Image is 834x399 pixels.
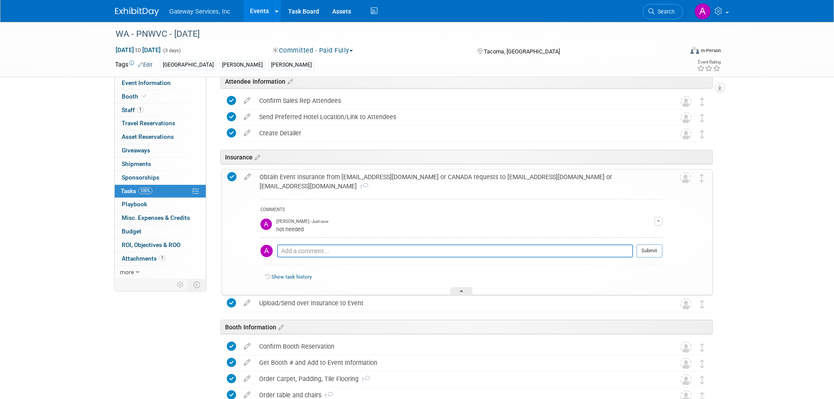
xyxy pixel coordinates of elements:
[159,255,165,261] span: 1
[115,131,206,144] a: Asset Reservations
[239,97,255,105] a: edit
[115,171,206,184] a: Sponsorships
[239,359,255,367] a: edit
[690,47,699,54] img: Format-Inperson.png
[700,376,704,384] i: Move task
[122,241,180,248] span: ROI, Objectives & ROO
[694,3,711,20] img: Alyson Evans
[260,219,272,230] img: Alyson Evans
[138,187,152,194] span: 100%
[680,172,691,184] img: Unassigned
[239,299,255,307] a: edit
[484,48,560,55] span: Tacoma, [GEOGRAPHIC_DATA]
[700,98,704,106] i: Move task
[122,255,165,262] span: Attachments
[680,298,692,310] img: Unassigned
[239,391,255,399] a: edit
[121,187,152,194] span: Tasks
[122,133,174,140] span: Asset Reservations
[113,26,670,42] div: WA - PNWVC - [DATE]
[631,46,721,59] div: Event Format
[115,90,206,103] a: Booth
[115,158,206,171] a: Shipments
[655,8,675,15] span: Search
[700,47,721,54] div: In-Person
[255,355,663,370] div: Get Booth # and Add to Event Information
[643,4,683,19] a: Search
[359,377,370,382] span: 1
[255,296,663,311] div: Upload/Send over Insurance to Event
[255,126,663,141] div: Create Detailer
[271,274,312,280] a: Show task history
[169,8,230,15] span: Gateway Services, Inc
[122,201,147,208] span: Playbook
[115,144,206,157] a: Giveaways
[700,300,704,308] i: Move task
[276,219,328,225] span: [PERSON_NAME] - Just now
[357,184,368,190] span: 1
[700,360,704,368] i: Move task
[220,150,713,164] div: Insurance
[253,152,260,161] a: Edit sections
[134,46,142,53] span: to
[115,185,206,198] a: Tasks100%
[115,60,152,70] td: Tags
[115,104,206,117] a: Staff1
[115,117,206,130] a: Travel Reservations
[239,375,255,383] a: edit
[260,206,662,215] div: COMMENTS
[700,174,704,182] i: Move task
[260,245,273,257] img: Alyson Evans
[321,393,333,399] span: 1
[220,74,713,88] div: Attendee Information
[188,279,206,290] td: Toggle Event Tabs
[255,169,662,194] div: Obtain Event Insurance from [EMAIL_ADDRESS][DOMAIN_NAME] or CANADA requests to [EMAIL_ADDRESS][DO...
[680,128,692,140] img: Unassigned
[115,252,206,265] a: Attachments1
[122,93,148,100] span: Booth
[122,174,159,181] span: Sponsorships
[270,46,356,55] button: Committed - Paid Fully
[122,160,151,167] span: Shipments
[137,106,144,113] span: 1
[276,225,655,233] div: not needed
[122,120,175,127] span: Travel Reservations
[680,374,692,385] img: Unassigned
[276,322,284,331] a: Edit sections
[255,109,663,124] div: Send Preferred Hotel Location/Link to Attendees
[680,358,692,369] img: Unassigned
[255,339,663,354] div: Confirm Booth Reservation
[115,198,206,211] a: Playbook
[637,244,662,258] button: Submit
[122,214,190,221] span: Misc. Expenses & Credits
[700,343,704,352] i: Move task
[680,112,692,124] img: Unassigned
[680,96,692,107] img: Unassigned
[700,130,704,138] i: Move task
[239,129,255,137] a: edit
[268,60,314,70] div: [PERSON_NAME]
[138,62,152,68] a: Edit
[122,106,144,113] span: Staff
[122,79,171,86] span: Event Information
[219,60,265,70] div: [PERSON_NAME]
[697,60,721,64] div: Event Rating
[115,239,206,252] a: ROI, Objectives & ROO
[239,343,255,350] a: edit
[255,93,663,108] div: Confirm Sales Rep Attendees
[160,60,216,70] div: [GEOGRAPHIC_DATA]
[173,279,188,290] td: Personalize Event Tab Strip
[115,225,206,238] a: Budget
[255,371,663,386] div: Order Carpet, Padding, Tile Flooring
[680,342,692,353] img: Unassigned
[115,7,159,16] img: ExhibitDay
[285,77,293,85] a: Edit sections
[122,228,141,235] span: Budget
[115,212,206,225] a: Misc. Expenses & Credits
[115,77,206,90] a: Event Information
[120,268,134,275] span: more
[162,48,181,53] span: (3 days)
[240,173,255,181] a: edit
[142,94,147,99] i: Booth reservation complete
[122,147,150,154] span: Giveaways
